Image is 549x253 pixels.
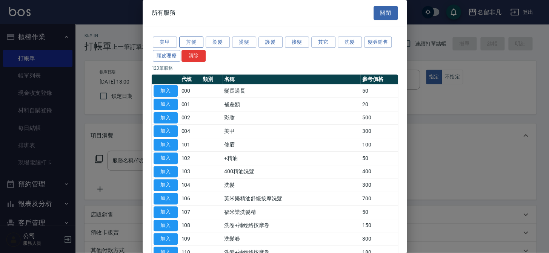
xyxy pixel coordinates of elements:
[360,219,398,232] td: 150
[154,179,178,191] button: 加入
[232,37,256,48] button: 燙髮
[364,37,392,48] button: 髮券銷售
[360,125,398,138] td: 300
[180,84,201,98] td: 000
[258,37,283,48] button: 護髮
[180,138,201,152] td: 101
[360,232,398,246] td: 300
[222,125,360,138] td: 美甲
[360,165,398,178] td: 400
[180,178,201,192] td: 104
[360,111,398,125] td: 500
[338,37,362,48] button: 洗髮
[154,233,178,245] button: 加入
[360,192,398,206] td: 700
[179,37,203,48] button: 剪髮
[360,205,398,219] td: 50
[285,37,309,48] button: 接髮
[154,206,178,218] button: 加入
[360,75,398,84] th: 參考價格
[222,178,360,192] td: 洗髮
[153,37,177,48] button: 美甲
[154,125,178,137] button: 加入
[180,205,201,219] td: 107
[222,151,360,165] td: +精油
[180,232,201,246] td: 109
[154,152,178,164] button: 加入
[152,65,398,72] p: 123 筆服務
[360,84,398,98] td: 50
[154,112,178,124] button: 加入
[222,192,360,206] td: 芙米樂精油舒緩按摩洗髮
[360,178,398,192] td: 300
[222,205,360,219] td: 福米樂洗髮精
[374,6,398,20] button: 關閉
[360,138,398,152] td: 100
[360,151,398,165] td: 50
[360,98,398,111] td: 20
[153,50,181,62] button: 頭皮理療
[222,219,360,232] td: 洗卷+補經絡按摩卷
[222,138,360,152] td: 修眉
[222,75,360,84] th: 名稱
[180,219,201,232] td: 108
[180,125,201,138] td: 004
[180,98,201,111] td: 001
[222,84,360,98] td: 髮長過長
[222,111,360,125] td: 彩妝
[180,151,201,165] td: 102
[154,220,178,232] button: 加入
[181,50,206,62] button: 清除
[201,75,222,84] th: 類別
[154,193,178,204] button: 加入
[154,139,178,151] button: 加入
[180,111,201,125] td: 002
[154,99,178,110] button: 加入
[180,75,201,84] th: 代號
[222,232,360,246] td: 洗髮卷
[180,192,201,206] td: 106
[311,37,335,48] button: 其它
[206,37,230,48] button: 染髮
[154,85,178,97] button: 加入
[180,165,201,178] td: 103
[154,166,178,178] button: 加入
[222,165,360,178] td: 400精油洗髮
[222,98,360,111] td: 補差額
[152,9,176,17] span: 所有服務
